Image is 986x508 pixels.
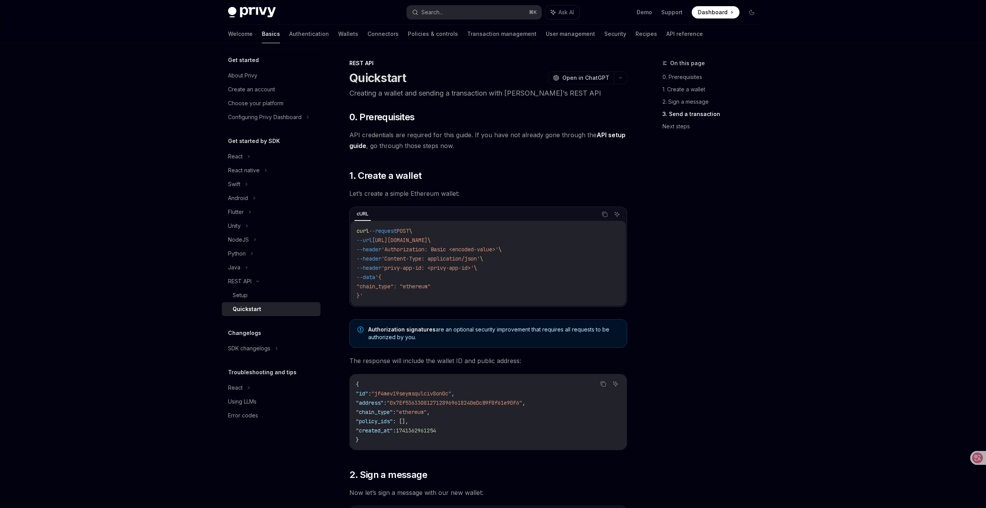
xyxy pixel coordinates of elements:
[357,237,372,244] span: --url
[357,227,369,234] span: curl
[407,5,542,19] button: Search...⌘K
[368,390,371,397] span: :
[662,83,764,96] a: 1. Create a wallet
[367,25,399,43] a: Connectors
[228,7,276,18] img: dark logo
[222,302,320,316] a: Quickstart
[228,221,241,230] div: Unity
[228,56,259,65] h5: Get started
[357,255,381,262] span: --header
[529,9,537,15] span: ⌘ K
[357,274,375,281] span: --data
[349,88,627,99] p: Creating a wallet and sending a transaction with [PERSON_NAME]’s REST API
[368,326,436,333] a: Authorization signatures
[349,188,627,199] span: Let’s create a simple Ethereum wallet:
[356,427,393,434] span: "created_at"
[228,235,249,244] div: NodeJS
[222,409,320,422] a: Error codes
[396,427,436,434] span: 1741362961254
[562,74,609,82] span: Open in ChatGPT
[354,209,371,219] div: cURL
[228,85,275,94] div: Create an account
[474,264,477,271] span: \
[604,25,626,43] a: Security
[661,8,682,16] a: Support
[612,209,622,219] button: Ask AI
[480,255,483,262] span: \
[381,255,480,262] span: 'Content-Type: application/json'
[381,264,474,271] span: 'privy-app-id: <privy-app-id>'
[228,383,243,392] div: React
[228,193,248,203] div: Android
[222,82,320,96] a: Create an account
[369,227,397,234] span: --request
[356,418,393,425] span: "policy_ids"
[228,207,244,217] div: Flutter
[357,283,431,290] span: "chain_type": "ethereum"
[228,344,270,353] div: SDK changelogs
[548,71,614,84] button: Open in ChatGPT
[746,6,758,19] button: Toggle dark mode
[228,328,261,338] h5: Changelogs
[222,288,320,302] a: Setup
[558,8,574,16] span: Ask AI
[393,427,396,434] span: :
[222,395,320,409] a: Using LLMs
[262,25,280,43] a: Basics
[598,379,608,389] button: Copy the contents from the code block
[670,59,705,68] span: On this page
[349,487,627,498] span: Now let’s sign a message with our new wallet:
[384,399,387,406] span: :
[289,25,329,43] a: Authentication
[546,25,595,43] a: User management
[662,96,764,108] a: 2. Sign a message
[692,6,739,19] a: Dashboard
[393,409,396,415] span: :
[381,246,498,253] span: 'Authorization: Basic <encoded-value>'
[698,8,728,16] span: Dashboard
[408,25,458,43] a: Policies & controls
[228,99,283,108] div: Choose your platform
[228,180,240,189] div: Swift
[522,399,525,406] span: ,
[545,5,579,19] button: Ask AI
[610,379,620,389] button: Ask AI
[349,71,406,85] h1: Quickstart
[600,209,610,219] button: Copy the contents from the code block
[666,25,703,43] a: API reference
[498,246,501,253] span: \
[368,326,619,341] span: are an optional security improvement that requires all requests to be authorized by you.
[228,113,302,122] div: Configuring Privy Dashboard
[409,227,412,234] span: \
[228,397,257,406] div: Using LLMs
[451,390,454,397] span: ,
[349,355,627,366] span: The response will include the wallet ID and public address:
[356,436,359,443] span: }
[387,399,522,406] span: "0x7Ef5363308127128969618240eDcB9F8f61e90F6"
[349,130,627,151] span: API credentials are required for this guide. If you have not already gone through the , go throug...
[372,237,428,244] span: [URL][DOMAIN_NAME]
[397,227,409,234] span: POST
[228,166,260,175] div: React native
[349,59,627,67] div: REST API
[228,25,253,43] a: Welcome
[222,69,320,82] a: About Privy
[349,469,427,481] span: 2. Sign a message
[421,8,443,17] div: Search...
[356,390,368,397] span: "id"
[228,411,258,420] div: Error codes
[393,418,408,425] span: : [],
[662,120,764,133] a: Next steps
[233,304,261,314] div: Quickstart
[636,25,657,43] a: Recipes
[467,25,537,43] a: Transaction management
[396,409,427,415] span: "ethereum"
[371,390,451,397] span: "jf4mev19seymsqulciv8on0c"
[427,409,430,415] span: ,
[662,108,764,120] a: 3. Send a transaction
[228,136,280,146] h5: Get started by SDK
[228,152,243,161] div: React
[637,8,652,16] a: Demo
[228,368,297,377] h5: Troubleshooting and tips
[357,326,364,333] svg: Note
